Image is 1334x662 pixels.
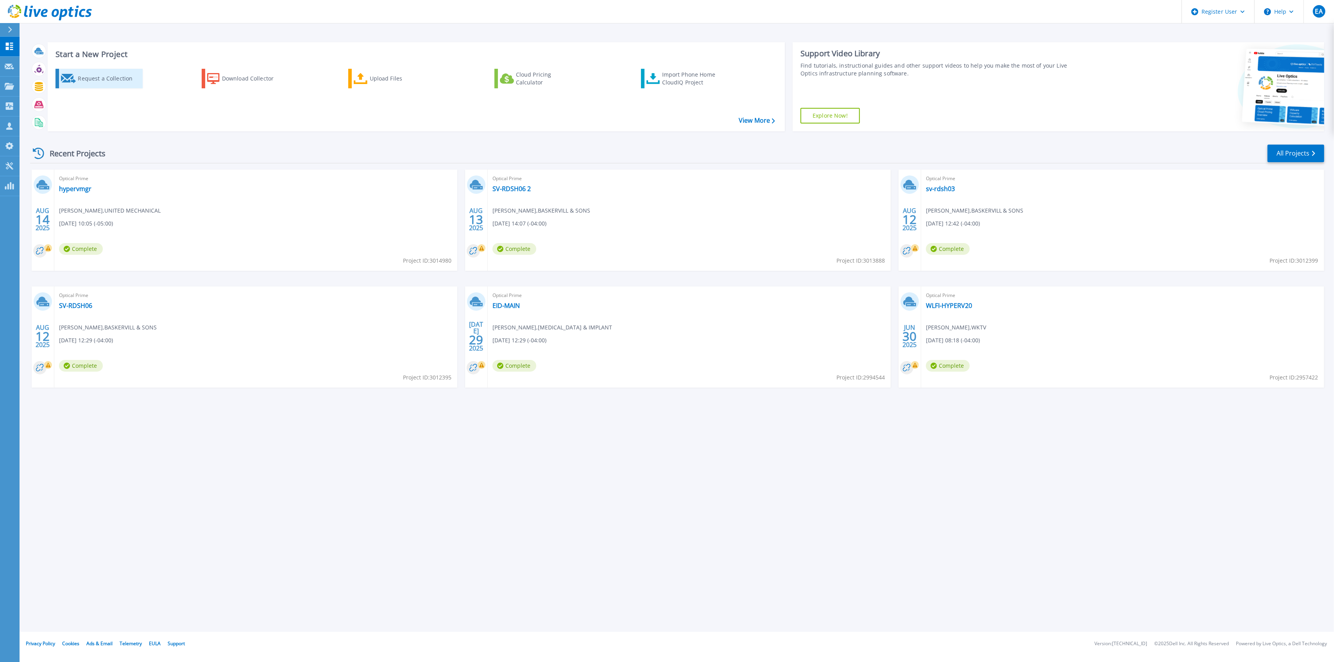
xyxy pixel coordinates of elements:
[492,243,536,255] span: Complete
[902,322,917,351] div: JUN 2025
[1315,8,1323,14] span: EA
[469,336,483,343] span: 29
[56,50,775,59] h3: Start a New Project
[739,117,775,124] a: View More
[370,71,432,86] div: Upload Files
[662,71,723,86] div: Import Phone Home CloudIQ Project
[59,302,92,310] a: SV-RDSH06
[62,640,79,647] a: Cookies
[86,640,113,647] a: Ads & Email
[492,291,886,300] span: Optical Prime
[59,360,103,372] span: Complete
[59,336,113,345] span: [DATE] 12:29 (-04:00)
[926,174,1320,183] span: Optical Prime
[403,256,451,265] span: Project ID: 3014980
[492,302,520,310] a: EID-MAIN
[36,333,50,340] span: 12
[800,108,860,123] a: Explore Now!
[1154,641,1229,646] li: © 2025 Dell Inc. All Rights Reserved
[59,185,91,193] a: hypervmgr
[926,360,970,372] span: Complete
[926,243,970,255] span: Complete
[926,302,972,310] a: WLFI-HYPERV20
[902,333,917,340] span: 30
[836,373,885,382] span: Project ID: 2994544
[36,216,50,223] span: 14
[800,48,1078,59] div: Support Video Library
[1270,256,1318,265] span: Project ID: 3012399
[222,71,285,86] div: Download Collector
[59,323,157,332] span: [PERSON_NAME] , BASKERVILL & SONS
[902,205,917,234] div: AUG 2025
[902,216,917,223] span: 12
[926,185,955,193] a: sv-rdsh03
[836,256,885,265] span: Project ID: 3013888
[492,206,590,215] span: [PERSON_NAME] , BASKERVILL & SONS
[59,174,453,183] span: Optical Prime
[926,323,986,332] span: [PERSON_NAME] , WKTV
[469,205,483,234] div: AUG 2025
[149,640,161,647] a: EULA
[78,71,140,86] div: Request a Collection
[494,69,582,88] a: Cloud Pricing Calculator
[1268,145,1324,162] a: All Projects
[59,206,161,215] span: [PERSON_NAME] , UNITED MECHANICAL
[469,322,483,351] div: [DATE] 2025
[59,291,453,300] span: Optical Prime
[516,71,578,86] div: Cloud Pricing Calculator
[492,185,531,193] a: SV-RDSH06 2
[492,174,886,183] span: Optical Prime
[59,219,113,228] span: [DATE] 10:05 (-05:00)
[403,373,451,382] span: Project ID: 3012395
[492,323,612,332] span: [PERSON_NAME] , [MEDICAL_DATA] & IMPLANT
[492,219,546,228] span: [DATE] 14:07 (-04:00)
[59,243,103,255] span: Complete
[1236,641,1327,646] li: Powered by Live Optics, a Dell Technology
[120,640,142,647] a: Telemetry
[26,640,55,647] a: Privacy Policy
[35,205,50,234] div: AUG 2025
[202,69,289,88] a: Download Collector
[492,336,546,345] span: [DATE] 12:29 (-04:00)
[1270,373,1318,382] span: Project ID: 2957422
[35,322,50,351] div: AUG 2025
[348,69,435,88] a: Upload Files
[926,206,1024,215] span: [PERSON_NAME] , BASKERVILL & SONS
[1094,641,1147,646] li: Version: [TECHNICAL_ID]
[926,336,980,345] span: [DATE] 08:18 (-04:00)
[926,291,1320,300] span: Optical Prime
[56,69,143,88] a: Request a Collection
[469,216,483,223] span: 13
[800,62,1078,77] div: Find tutorials, instructional guides and other support videos to help you make the most of your L...
[492,360,536,372] span: Complete
[926,219,980,228] span: [DATE] 12:42 (-04:00)
[30,144,116,163] div: Recent Projects
[168,640,185,647] a: Support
